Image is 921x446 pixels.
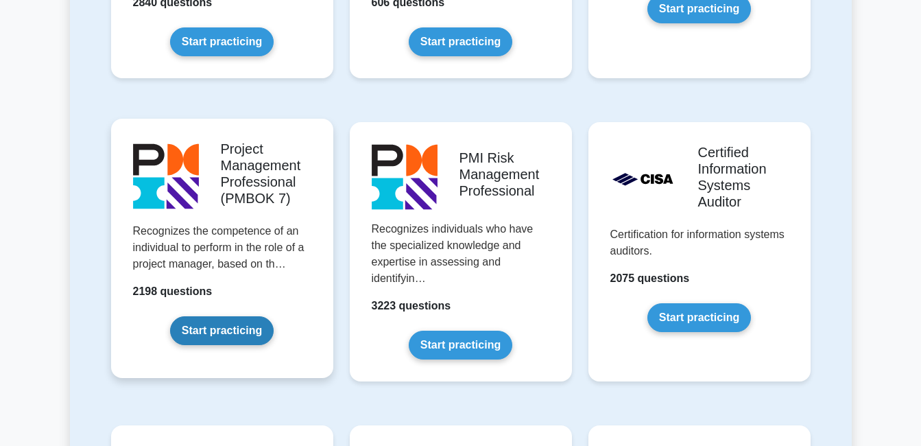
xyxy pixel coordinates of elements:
a: Start practicing [409,27,512,56]
a: Start practicing [409,331,512,360]
a: Start practicing [170,316,274,345]
a: Start practicing [170,27,274,56]
a: Start practicing [647,303,751,332]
